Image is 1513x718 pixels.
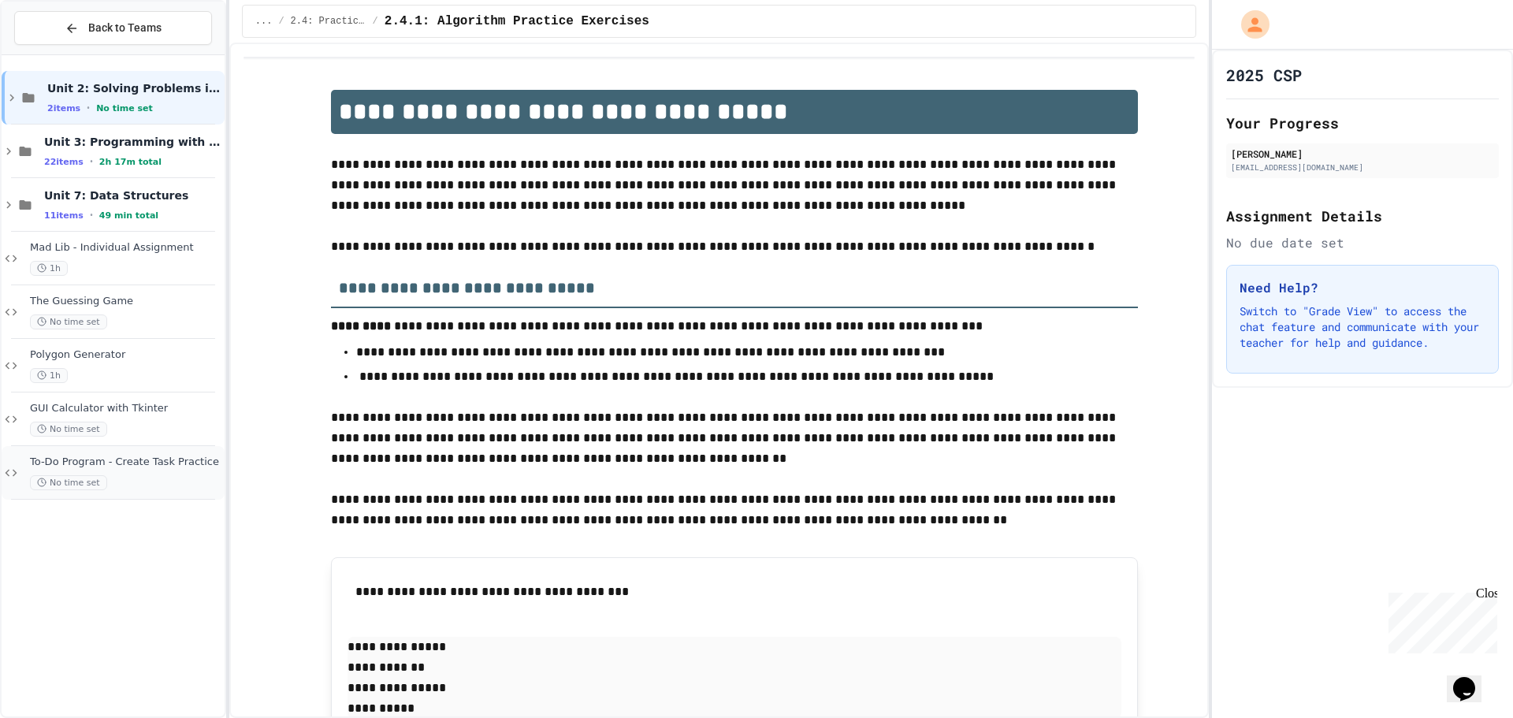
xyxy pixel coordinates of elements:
h2: Assignment Details [1226,205,1499,227]
h3: Need Help? [1240,278,1485,297]
span: / [278,15,284,28]
span: / [373,15,378,28]
div: [PERSON_NAME] [1231,147,1494,161]
iframe: chat widget [1447,655,1497,702]
span: • [90,155,93,168]
div: [EMAIL_ADDRESS][DOMAIN_NAME] [1231,162,1494,173]
span: ... [255,15,273,28]
span: Back to Teams [88,20,162,36]
span: 49 min total [99,210,158,221]
span: No time set [30,314,107,329]
span: 2 items [47,103,80,113]
div: No due date set [1226,233,1499,252]
span: 11 items [44,210,84,221]
span: 22 items [44,157,84,167]
button: Back to Teams [14,11,212,45]
span: • [87,102,90,114]
span: Unit 2: Solving Problems in Computer Science [47,81,221,95]
span: 1h [30,368,68,383]
span: The Guessing Game [30,295,221,308]
span: 2.4.1: Algorithm Practice Exercises [385,12,649,31]
span: 2h 17m total [99,157,162,167]
span: 1h [30,261,68,276]
span: Unit 7: Data Structures [44,188,221,203]
span: No time set [30,422,107,437]
iframe: chat widget [1382,586,1497,653]
h2: Your Progress [1226,112,1499,134]
div: My Account [1225,6,1273,43]
span: No time set [96,103,153,113]
span: To-Do Program - Create Task Practice [30,456,221,469]
h1: 2025 CSP [1226,64,1302,86]
span: 2.4: Practice with Algorithms [291,15,366,28]
span: GUI Calculator with Tkinter [30,402,221,415]
p: Switch to "Grade View" to access the chat feature and communicate with your teacher for help and ... [1240,303,1485,351]
span: • [90,209,93,221]
span: No time set [30,475,107,490]
span: Unit 3: Programming with Python [44,135,221,149]
div: Chat with us now!Close [6,6,109,100]
span: Mad Lib - Individual Assignment [30,241,221,255]
span: Polygon Generator [30,348,221,362]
